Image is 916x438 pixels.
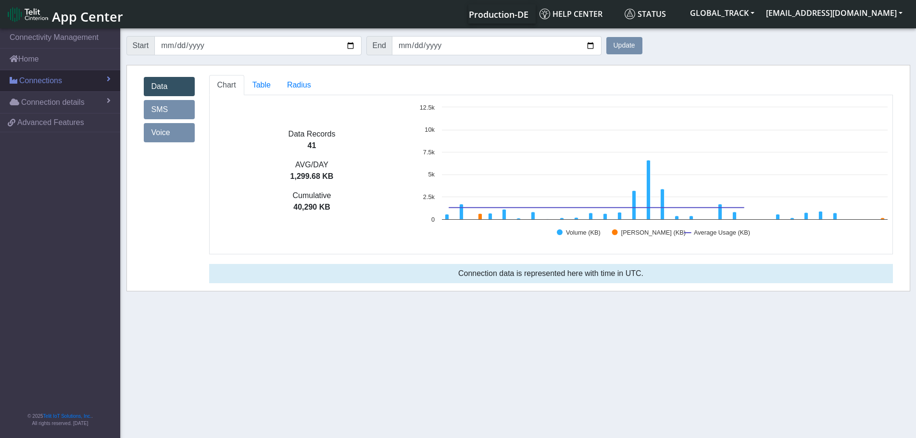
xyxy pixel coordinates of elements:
[210,159,414,171] p: AVG/DAY
[210,128,414,140] p: Data Records
[419,104,435,111] text: 12.5k
[252,81,271,89] span: Table
[625,9,666,19] span: Status
[17,117,84,128] span: Advanced Features
[760,4,908,22] button: [EMAIL_ADDRESS][DOMAIN_NAME]
[144,77,195,96] a: Data
[210,201,414,213] p: 40,290 KB
[52,8,123,25] span: App Center
[540,9,602,19] span: Help center
[431,216,434,223] text: 0
[693,229,750,236] text: Average Usage (KB)
[468,4,528,24] a: Your current platform instance
[210,140,414,151] p: 41
[423,193,435,200] text: 2.5k
[536,4,621,24] a: Help center
[8,7,48,22] img: logo-telit-cinterion-gw-new.png
[621,229,685,236] text: [PERSON_NAME] (KB)
[8,4,122,25] a: App Center
[210,190,414,201] p: Cumulative
[287,81,311,89] span: Radius
[566,229,601,236] text: Volume (KB)
[606,37,642,54] button: Update
[209,264,893,283] div: Connection data is represented here with time in UTC.
[684,4,760,22] button: GLOBAL_TRACK
[366,36,392,55] span: End
[210,171,414,182] p: 1,299.68 KB
[19,75,62,87] span: Connections
[621,4,684,24] a: Status
[625,9,635,19] img: status.svg
[43,413,91,419] a: Telit IoT Solutions, Inc.
[428,171,435,178] text: 5k
[423,149,435,156] text: 7.5k
[209,75,893,95] ul: Tabs
[144,100,195,119] a: SMS
[217,81,236,89] span: Chart
[425,126,435,133] text: 10k
[144,123,195,142] a: Voice
[21,97,85,108] span: Connection details
[469,9,528,20] span: Production-DE
[126,36,155,55] span: Start
[540,9,550,19] img: knowledge.svg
